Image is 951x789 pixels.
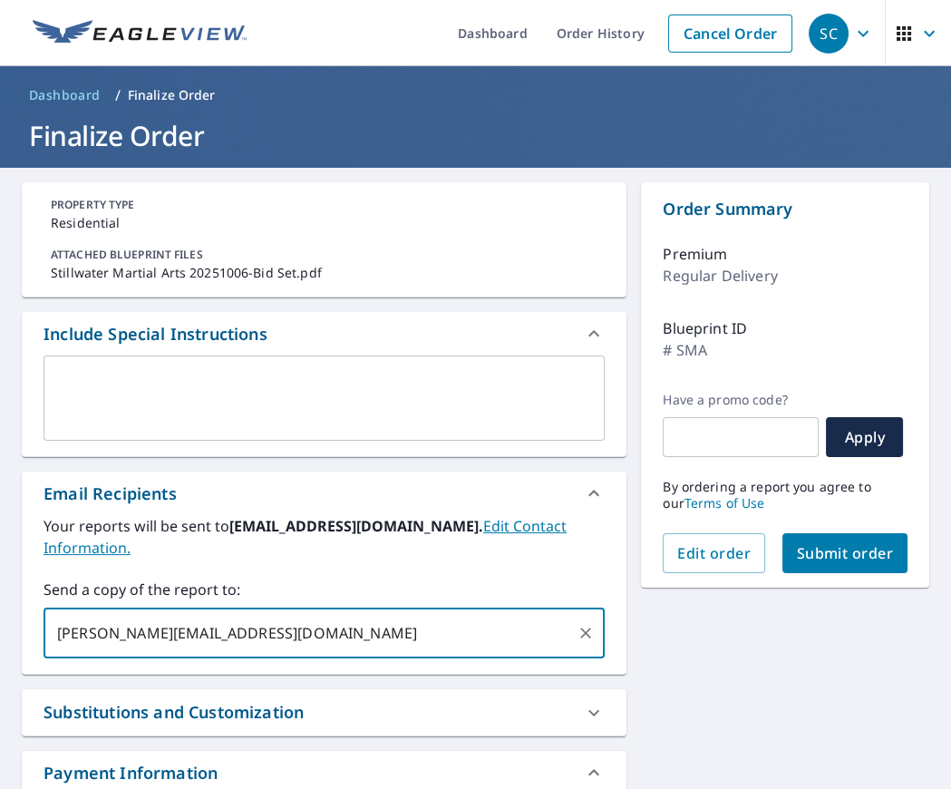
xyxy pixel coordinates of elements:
img: EV Logo [33,20,247,47]
div: Substitutions and Customization [22,689,626,735]
p: Residential [51,213,597,232]
a: Cancel Order [668,15,792,53]
label: Your reports will be sent to [44,515,605,559]
b: [EMAIL_ADDRESS][DOMAIN_NAME]. [229,516,483,536]
div: Substitutions and Customization [44,700,304,725]
div: Include Special Instructions [44,322,267,346]
span: Apply [840,427,888,447]
p: ATTACHED BLUEPRINT FILES [51,247,597,263]
p: Stillwater Martial Arts 20251006-Bid Set.pdf [51,263,597,282]
p: Blueprint ID [663,317,747,339]
button: Edit order [663,533,765,573]
div: Email Recipients [22,472,626,515]
button: Clear [573,620,598,646]
button: Apply [826,417,903,457]
label: Have a promo code? [663,392,819,408]
h1: Finalize Order [22,117,929,154]
span: Dashboard [29,86,101,104]
div: Email Recipients [44,482,177,506]
button: Submit order [782,533,908,573]
div: Payment Information [44,761,218,785]
p: Finalize Order [128,86,216,104]
a: Dashboard [22,81,108,110]
li: / [115,84,121,106]
p: Regular Delivery [663,265,777,287]
nav: breadcrumb [22,81,929,110]
a: Terms of Use [684,494,765,511]
label: Send a copy of the report to: [44,579,605,600]
p: Order Summary [663,197,907,221]
p: # SMA [663,339,707,361]
span: Edit order [677,543,751,563]
p: By ordering a report you agree to our [663,479,907,511]
div: SC [809,14,849,54]
div: Include Special Instructions [22,312,626,356]
span: Submit order [797,543,894,563]
p: Premium [663,243,727,265]
p: PROPERTY TYPE [51,197,597,213]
